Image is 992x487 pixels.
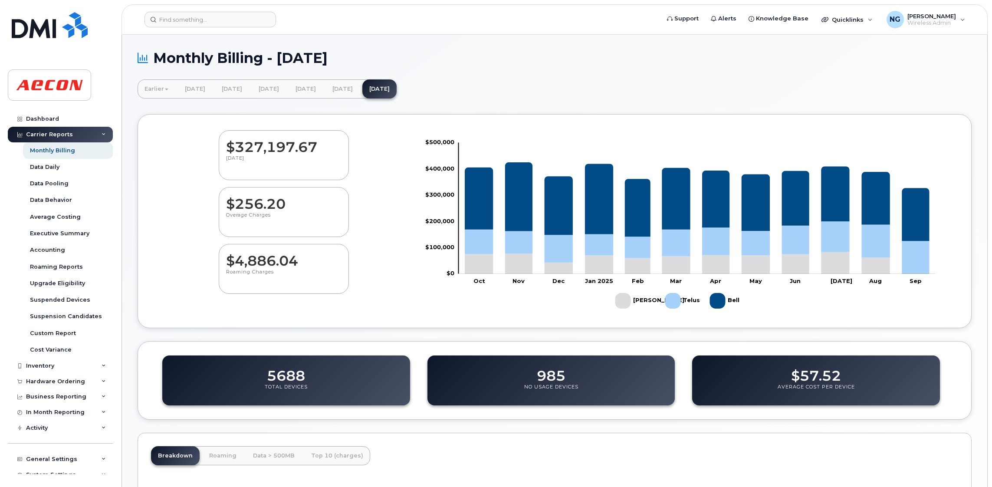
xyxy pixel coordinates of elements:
[304,446,370,465] a: Top 10 (charges)
[425,217,454,224] tspan: $200,000
[465,162,929,241] g: Bell
[552,277,565,284] tspan: Dec
[791,359,841,384] dd: $57.52
[710,277,721,284] tspan: Apr
[513,277,525,284] tspan: Nov
[226,188,342,212] dd: $256.20
[215,79,249,99] a: [DATE]
[615,290,684,312] g: Rogers
[910,277,922,284] tspan: Sep
[362,79,397,99] a: [DATE]
[202,446,243,465] a: Roaming
[465,221,929,274] g: Telus
[473,277,485,284] tspan: Oct
[778,384,855,399] p: Average Cost Per Device
[178,79,212,99] a: [DATE]
[425,191,454,198] tspan: $300,000
[632,277,644,284] tspan: Feb
[289,79,323,99] a: [DATE]
[447,270,454,276] tspan: $0
[665,290,701,312] g: Telus
[425,138,454,145] tspan: $500,000
[425,165,454,172] tspan: $400,000
[749,277,762,284] tspan: May
[267,359,305,384] dd: 5688
[252,79,286,99] a: [DATE]
[831,277,852,284] tspan: [DATE]
[465,252,929,274] g: Rogers
[615,290,741,312] g: Legend
[226,269,342,284] p: Roaming Charges
[710,290,741,312] g: Bell
[246,446,302,465] a: Data > 500MB
[226,131,342,155] dd: $327,197.67
[524,384,578,399] p: No Usage Devices
[226,155,342,171] p: [DATE]
[325,79,360,99] a: [DATE]
[138,79,175,99] a: Earlier
[790,277,801,284] tspan: Jun
[869,277,882,284] tspan: Aug
[138,50,972,66] h1: Monthly Billing - [DATE]
[226,212,342,227] p: Overage Charges
[585,277,613,284] tspan: Jan 2025
[151,446,200,465] a: Breakdown
[670,277,682,284] tspan: Mar
[265,384,308,399] p: Total Devices
[425,243,454,250] tspan: $100,000
[425,138,935,312] g: Chart
[537,359,565,384] dd: 985
[226,244,342,269] dd: $4,886.04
